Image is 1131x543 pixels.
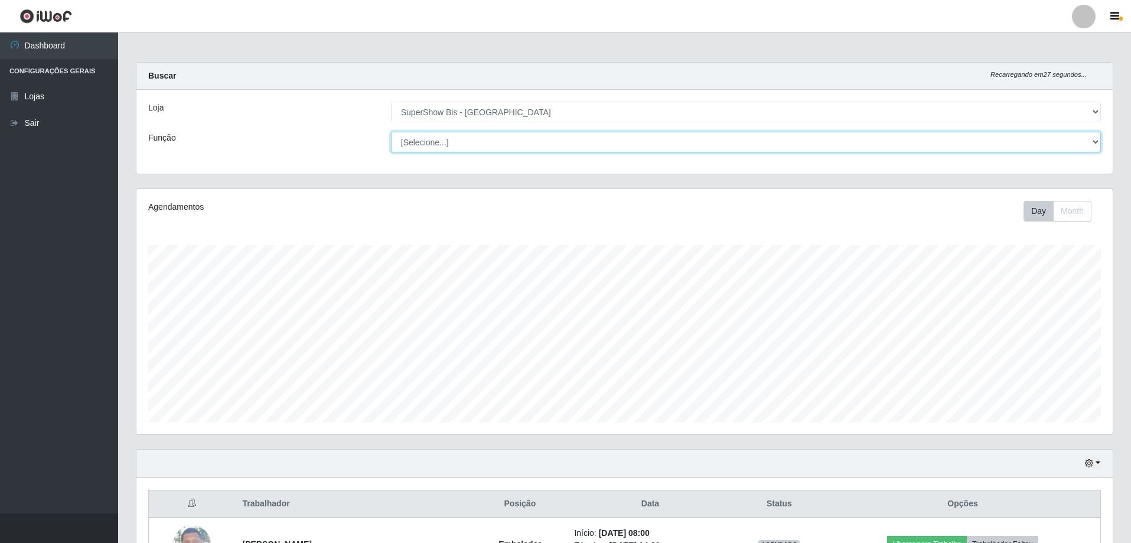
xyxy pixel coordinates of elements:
button: Month [1053,201,1091,222]
strong: Buscar [148,71,176,80]
div: Agendamentos [148,201,535,213]
time: [DATE] 08:00 [599,528,650,538]
th: Posição [472,490,567,518]
div: First group [1024,201,1091,222]
label: Função [148,132,176,144]
label: Loja [148,102,164,114]
li: Início: [574,527,726,539]
th: Status [734,490,826,518]
th: Opções [825,490,1100,518]
th: Trabalhador [236,490,473,518]
i: Recarregando em 27 segundos... [990,71,1087,78]
img: CoreUI Logo [19,9,72,24]
div: Toolbar with button groups [1024,201,1101,222]
button: Day [1024,201,1054,222]
th: Data [567,490,733,518]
